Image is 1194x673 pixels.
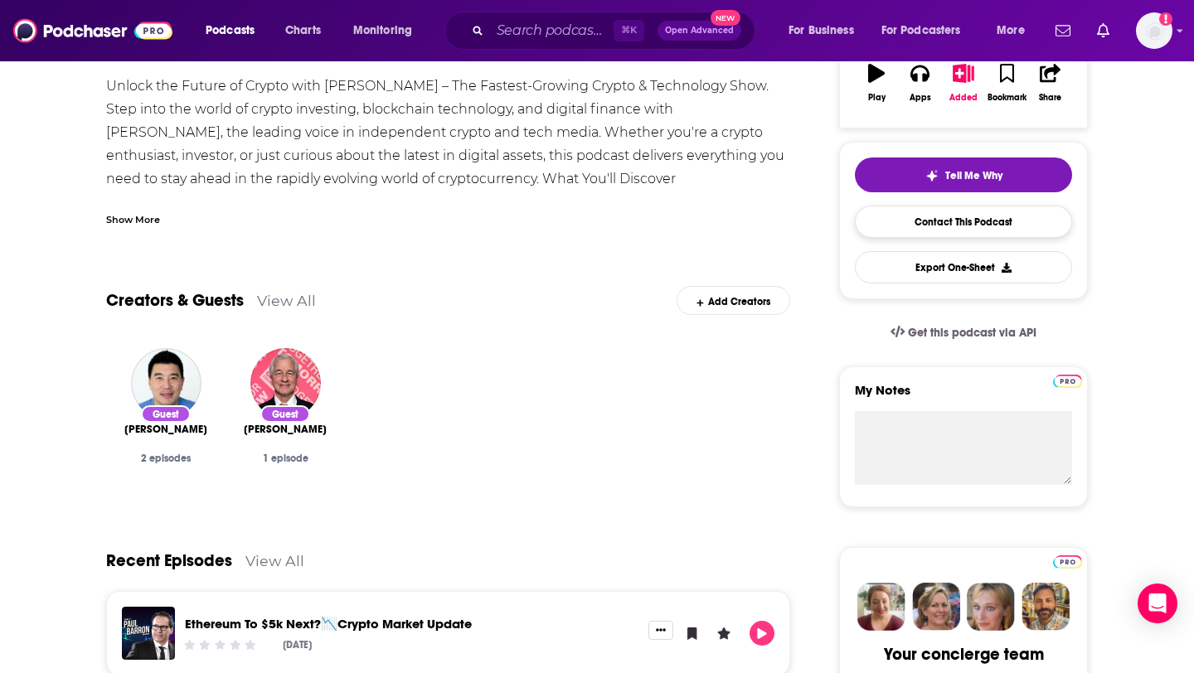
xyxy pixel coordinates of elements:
[985,53,1028,113] button: Bookmark
[614,20,644,41] span: ⌘ K
[789,19,854,42] span: For Business
[141,405,191,423] div: Guest
[658,21,741,41] button: Open AdvancedNew
[750,621,774,646] button: Play
[1029,53,1072,113] button: Share
[908,326,1036,340] span: Get this podcast via API
[106,550,232,571] a: Recent Episodes
[985,17,1046,44] button: open menu
[777,17,875,44] button: open menu
[1136,12,1172,49] img: User Profile
[884,644,1044,665] div: Your concierge team
[274,17,331,44] a: Charts
[194,17,276,44] button: open menu
[257,292,316,309] a: View All
[868,93,886,103] div: Play
[1159,12,1172,26] svg: Add a profile image
[945,169,1002,182] span: Tell Me Why
[665,27,734,35] span: Open Advanced
[988,93,1027,103] div: Bookmark
[1039,93,1061,103] div: Share
[13,15,172,46] img: Podchaser - Follow, Share and Rate Podcasts
[206,19,255,42] span: Podcasts
[942,53,985,113] button: Added
[925,169,939,182] img: tell me why sparkle
[855,206,1072,238] a: Contact This Podcast
[855,53,898,113] button: Play
[949,93,978,103] div: Added
[871,17,985,44] button: open menu
[711,10,740,26] span: New
[1049,17,1077,45] a: Show notifications dropdown
[122,607,175,660] img: Ethereum To $5k Next?📉Crypto Market Update
[997,19,1025,42] span: More
[245,552,304,569] a: View All
[910,93,931,103] div: Apps
[912,583,960,631] img: Barbara Profile
[244,423,327,436] a: Jamie Dimon
[855,157,1072,192] button: tell me why sparkleTell Me Why
[857,583,905,631] img: Sydney Profile
[260,405,310,423] div: Guest
[1138,583,1177,623] div: Open Intercom Messenger
[648,621,673,639] button: Show More Button
[131,348,201,419] img: Frank Mong
[711,621,736,646] button: Leave a Rating
[353,19,412,42] span: Monitoring
[967,583,1015,631] img: Jules Profile
[855,382,1072,411] label: My Notes
[239,453,332,464] div: 1 episode
[182,639,258,651] div: Community Rating: 0 out of 5
[119,453,212,464] div: 2 episodes
[898,53,941,113] button: Apps
[185,616,472,632] a: Ethereum To $5k Next?📉Crypto Market Update
[881,19,961,42] span: For Podcasters
[283,639,312,651] div: [DATE]
[124,423,207,436] a: Frank Mong
[1053,553,1082,569] a: Pro website
[1136,12,1172,49] button: Show profile menu
[106,290,244,311] a: Creators & Guests
[1136,12,1172,49] span: Logged in as melrosepr
[342,17,434,44] button: open menu
[244,423,327,436] span: [PERSON_NAME]
[460,12,771,50] div: Search podcasts, credits, & more...
[680,621,705,646] button: Bookmark Episode
[250,348,321,419] img: Jamie Dimon
[877,312,1050,353] a: Get this podcast via API
[285,19,321,42] span: Charts
[490,17,614,44] input: Search podcasts, credits, & more...
[677,286,790,315] div: Add Creators
[1053,375,1082,388] img: Podchaser Pro
[1053,372,1082,388] a: Pro website
[1022,583,1070,631] img: Jon Profile
[124,423,207,436] span: [PERSON_NAME]
[1090,17,1116,45] a: Show notifications dropdown
[855,251,1072,283] button: Export One-Sheet
[1053,555,1082,569] img: Podchaser Pro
